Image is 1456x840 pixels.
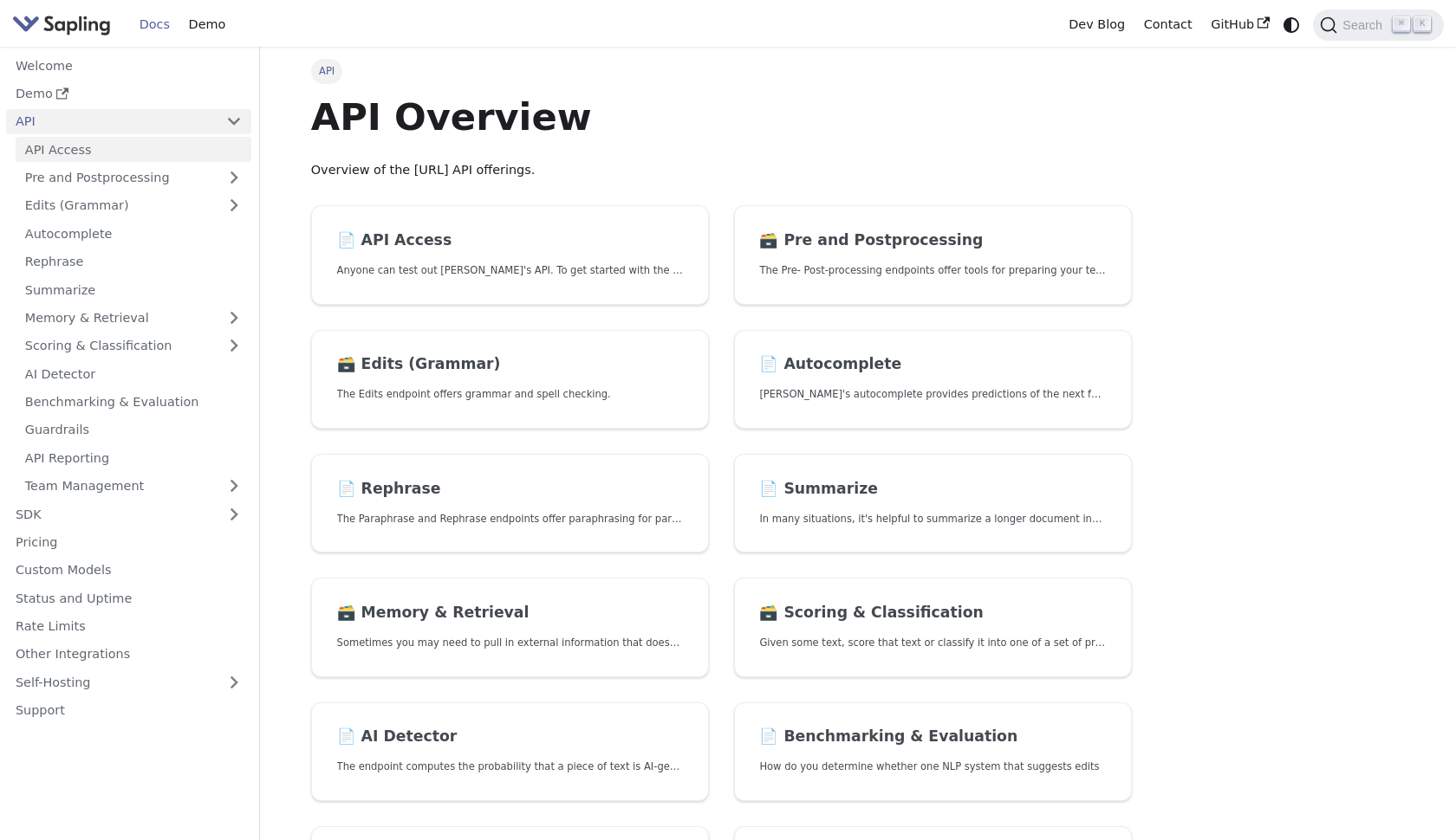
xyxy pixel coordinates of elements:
[759,262,1105,279] p: The Pre- Post-processing endpoints offer tools for preparing your text data for ingestation as we...
[759,386,1105,403] p: Sapling's autocomplete provides predictions of the next few characters or words
[6,501,217,527] a: SDK
[6,109,217,134] a: API
[337,727,683,746] h2: AI Detector
[6,81,251,107] a: Demo
[16,333,251,359] a: Scoring & Classification
[16,221,251,246] a: Autocomplete
[6,642,251,667] a: Other Integrations
[1393,16,1410,32] kbd: ⌘
[759,727,1105,746] h2: Benchmarking & Evaluation
[311,454,709,553] a: 📄️ RephraseThe Paraphrase and Rephrase endpoints offer paraphrasing for particular styles.
[311,94,1132,140] h1: API Overview
[337,262,683,279] p: Anyone can test out Sapling's API. To get started with the API, simply:
[16,361,251,386] a: AI Detector
[12,12,117,37] a: Sapling.ai
[759,759,1105,775] p: How do you determine whether one NLP system that suggests edits
[337,759,683,775] p: The endpoint computes the probability that a piece of text is AI-generated,
[217,501,251,527] button: Expand sidebar category 'SDK'
[6,669,251,695] a: Self-Hosting
[337,386,683,403] p: The Edits endpoint offers grammar and spell checking.
[1201,11,1278,38] a: GitHub
[759,355,1105,374] h2: Autocomplete
[1313,10,1443,41] button: Search (Command+K)
[6,585,251,611] a: Status and Uptime
[1279,12,1304,37] button: Switch between dark and light mode (currently system mode)
[6,614,251,639] a: Rate Limits
[311,330,709,430] a: 🗃️ Edits (Grammar)The Edits endpoint offers grammar and spell checking.
[16,417,251,443] a: Guardrails
[16,137,251,162] a: API Access
[311,59,343,83] span: API
[217,109,251,134] button: Collapse sidebar category 'API'
[759,604,1105,623] h2: Scoring & Classification
[6,530,251,555] a: Pricing
[311,205,709,305] a: 📄️ API AccessAnyone can test out [PERSON_NAME]'s API. To get started with the API, simply:
[16,165,251,191] a: Pre and Postprocessing
[734,205,1132,305] a: 🗃️ Pre and PostprocessingThe Pre- Post-processing endpoints offer tools for preparing your text d...
[1337,18,1393,32] span: Search
[16,474,251,499] a: Team Management
[337,355,683,374] h2: Edits (Grammar)
[6,53,251,78] a: Welcome
[16,277,251,302] a: Summarize
[311,59,1132,83] nav: Breadcrumbs
[16,390,251,415] a: Benchmarking & Evaluation
[734,702,1132,802] a: 📄️ Benchmarking & EvaluationHow do you determine whether one NLP system that suggests edits
[16,445,251,470] a: API Reporting
[337,635,683,651] p: Sometimes you may need to pull in external information that doesn't fit in the context size of an...
[759,635,1105,651] p: Given some text, score that text or classify it into one of a set of pre-specified categories.
[16,193,251,218] a: Edits (Grammar)
[734,578,1132,677] a: 🗃️ Scoring & ClassificationGiven some text, score that text or classify it into one of a set of p...
[6,558,251,583] a: Custom Models
[759,480,1105,499] h2: Summarize
[1134,11,1202,38] a: Contact
[759,511,1105,527] p: In many situations, it's helpful to summarize a longer document into a shorter, more easily diges...
[311,578,709,677] a: 🗃️ Memory & RetrievalSometimes you may need to pull in external information that doesn't fit in t...
[1059,11,1134,38] a: Dev Blog
[16,249,251,275] a: Rephrase
[16,306,251,331] a: Memory & Retrieval
[759,231,1105,250] h2: Pre and Postprocessing
[734,330,1132,430] a: 📄️ Autocomplete[PERSON_NAME]'s autocomplete provides predictions of the next few characters or words
[130,11,179,38] a: Docs
[337,480,683,499] h2: Rephrase
[1414,16,1431,32] kbd: K
[179,11,235,38] a: Demo
[734,454,1132,553] a: 📄️ SummarizeIn many situations, it's helpful to summarize a longer document into a shorter, more ...
[6,698,251,723] a: Support
[12,12,111,37] img: Sapling.ai
[311,702,709,802] a: 📄️ AI DetectorThe endpoint computes the probability that a piece of text is AI-generated,
[337,511,683,527] p: The Paraphrase and Rephrase endpoints offer paraphrasing for particular styles.
[337,231,683,250] h2: API Access
[337,604,683,623] h2: Memory & Retrieval
[311,160,1132,181] p: Overview of the [URL] API offerings.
